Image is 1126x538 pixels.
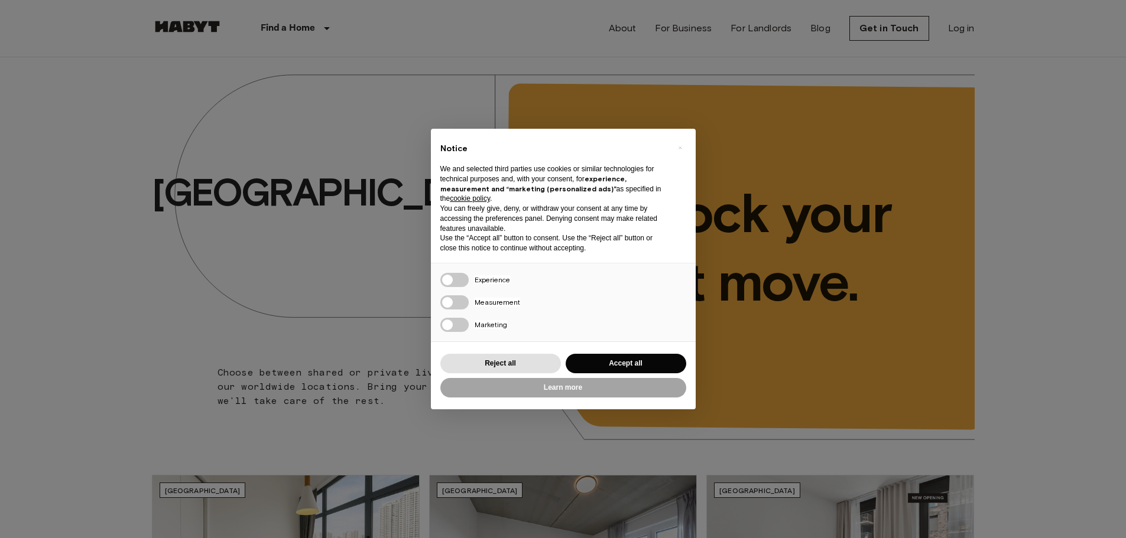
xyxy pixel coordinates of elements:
[450,194,490,203] a: cookie policy
[440,174,627,193] strong: experience, measurement and “marketing (personalized ads)”
[440,354,561,373] button: Reject all
[475,275,510,284] span: Experience
[440,378,686,397] button: Learn more
[440,233,667,253] p: Use the “Accept all” button to consent. Use the “Reject all” button or close this notice to conti...
[475,320,507,329] span: Marketing
[566,354,686,373] button: Accept all
[440,143,667,155] h2: Notice
[678,141,682,155] span: ×
[440,164,667,204] p: We and selected third parties use cookies or similar technologies for technical purposes and, wit...
[475,298,520,307] span: Measurement
[671,138,690,157] button: Close this notice
[440,204,667,233] p: You can freely give, deny, or withdraw your consent at any time by accessing the preferences pane...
